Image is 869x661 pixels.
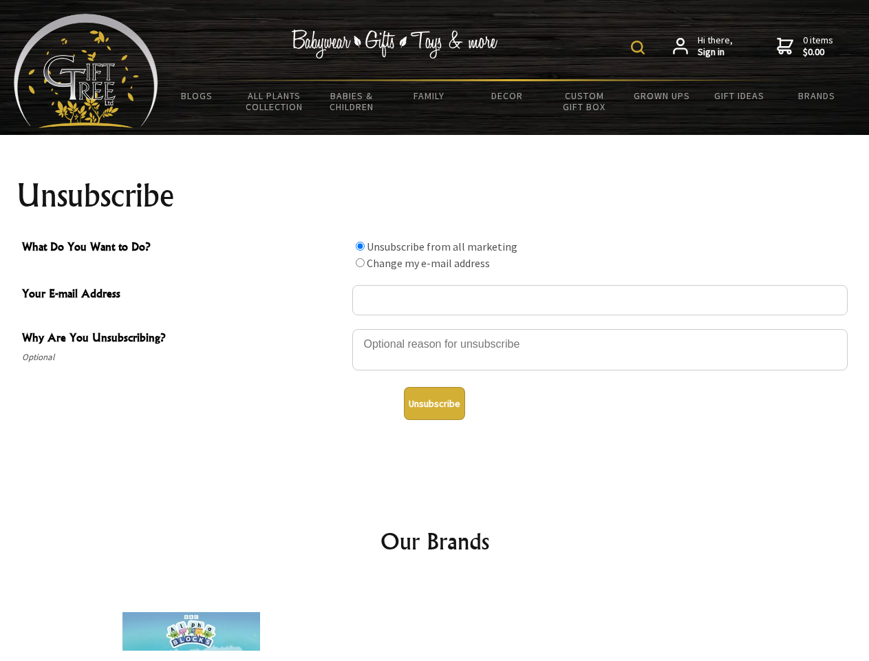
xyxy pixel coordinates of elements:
[22,349,345,366] span: Optional
[17,179,853,212] h1: Unsubscribe
[803,46,833,59] strong: $0.00
[22,285,345,305] span: Your E-mail Address
[468,81,546,110] a: Decor
[367,256,490,270] label: Change my e-mail address
[777,34,833,59] a: 0 items$0.00
[391,81,469,110] a: Family
[352,329,848,370] textarea: Why Are You Unsubscribing?
[352,285,848,315] input: Your E-mail Address
[631,41,645,54] img: product search
[367,240,517,253] label: Unsubscribe from all marketing
[404,387,465,420] button: Unsubscribe
[700,81,778,110] a: Gift Ideas
[698,46,733,59] strong: Sign in
[623,81,700,110] a: Grown Ups
[22,238,345,258] span: What Do You Want to Do?
[158,81,236,110] a: BLOGS
[778,81,856,110] a: Brands
[14,14,158,128] img: Babyware - Gifts - Toys and more...
[673,34,733,59] a: Hi there,Sign in
[292,30,498,59] img: Babywear - Gifts - Toys & more
[698,34,733,59] span: Hi there,
[803,34,833,59] span: 0 items
[313,81,391,121] a: Babies & Children
[546,81,623,121] a: Custom Gift Box
[28,525,842,558] h2: Our Brands
[356,258,365,267] input: What Do You Want to Do?
[356,242,365,251] input: What Do You Want to Do?
[22,329,345,349] span: Why Are You Unsubscribing?
[236,81,314,121] a: All Plants Collection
